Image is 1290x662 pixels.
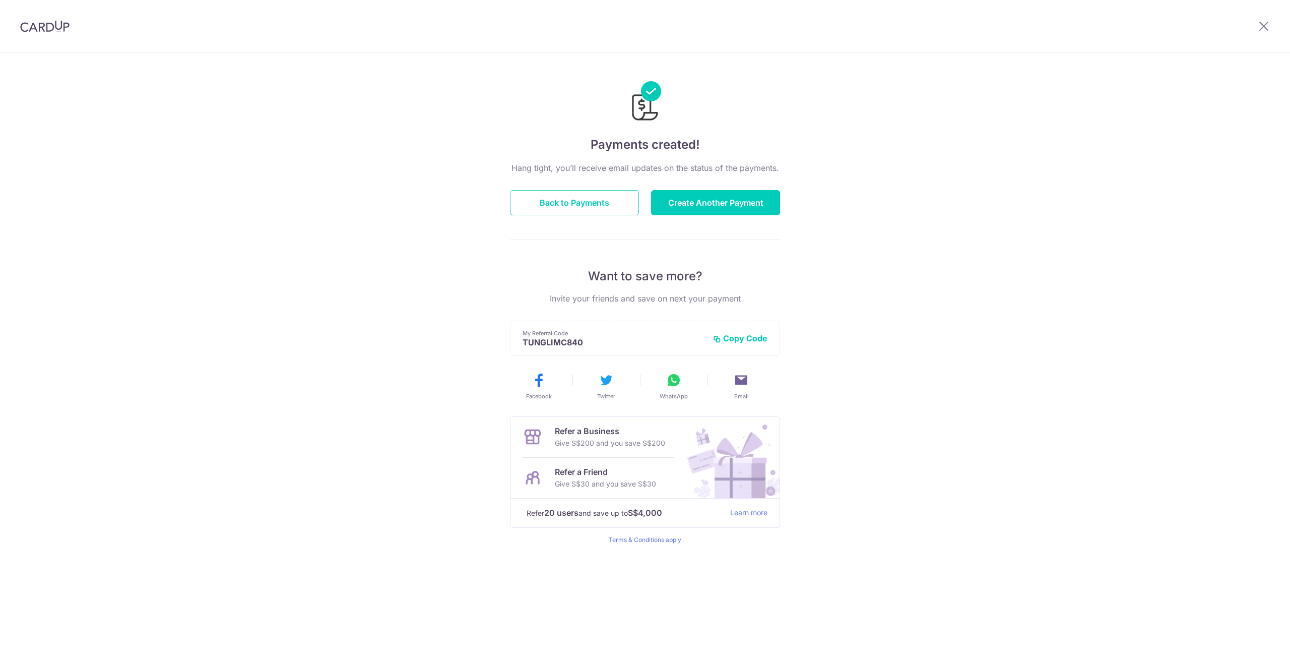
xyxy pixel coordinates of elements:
p: Refer and save up to [527,507,722,519]
iframe: Opens a widget where you can find more information [1225,632,1280,657]
img: CardUp [20,20,70,32]
a: Terms & Conditions apply [609,536,681,544]
button: Create Another Payment [651,190,780,215]
span: Twitter [597,392,615,400]
p: Invite your friends and save on next your payment [510,292,780,305]
span: Email [734,392,749,400]
strong: S$4,000 [628,507,662,519]
img: Refer [678,417,780,498]
p: Want to save more? [510,268,780,284]
p: Refer a Business [555,425,665,437]
p: Give S$30 and you save S$30 [555,478,656,490]
button: Facebook [509,372,568,400]
button: Back to Payments [510,190,639,215]
button: Twitter [576,372,636,400]
img: Payments [629,81,661,124]
h4: Payments created! [510,136,780,154]
button: Copy Code [713,333,767,343]
p: My Referral Code [523,329,705,337]
p: Hang tight, you’ll receive email updates on the status of the payments. [510,162,780,174]
span: Facebook [526,392,552,400]
p: Refer a Friend [555,466,656,478]
span: WhatsApp [660,392,688,400]
p: TUNGLIMC840 [523,337,705,347]
strong: 20 users [544,507,578,519]
button: WhatsApp [644,372,703,400]
button: Email [712,372,771,400]
p: Give S$200 and you save S$200 [555,437,665,449]
a: Learn more [730,507,767,519]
